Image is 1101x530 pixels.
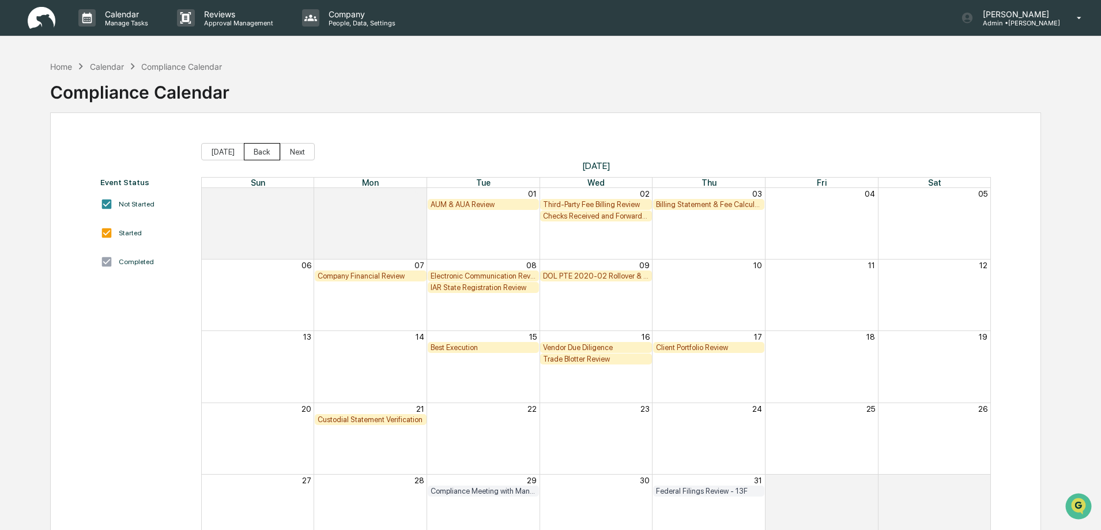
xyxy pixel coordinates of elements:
span: Sun [251,178,265,187]
a: 🖐️Preclearance [7,141,79,161]
div: Federal Filings Review - 13F [656,487,762,495]
p: Admin • [PERSON_NAME] [974,19,1060,27]
div: Start new chat [39,88,189,100]
button: 29 [527,476,537,485]
button: Start new chat [196,92,210,106]
button: 31 [754,476,762,485]
button: 04 [865,189,875,198]
span: Thu [702,178,717,187]
div: DOL PTE 2020-02 Rollover & IRA to IRA Account Review [543,272,649,280]
div: Started [119,229,142,237]
span: Attestations [95,145,143,157]
button: 18 [866,332,875,341]
button: 10 [753,261,762,270]
div: Event Status [100,178,190,187]
div: Third-Party Fee Billing Review [543,200,649,209]
button: 05 [978,189,987,198]
div: IAR State Registration Review [431,283,537,292]
span: Data Lookup [23,167,73,179]
div: We're available if you need us! [39,100,146,109]
div: Compliance Calendar [50,73,229,103]
button: 11 [868,261,875,270]
button: 30 [640,476,650,485]
span: [DATE] [201,160,991,171]
button: 03 [752,189,762,198]
button: 07 [414,261,424,270]
div: Completed [119,258,154,266]
button: [DATE] [201,143,244,160]
p: [PERSON_NAME] [974,9,1060,19]
div: 🖐️ [12,146,21,156]
p: Calendar [96,9,154,19]
button: 26 [978,404,987,414]
div: Custodial Statement Verification [318,415,424,424]
div: Client Portfolio Review [656,343,762,352]
div: Compliance Meeting with Management [431,487,537,495]
div: Best Execution [431,343,537,352]
button: 02 [978,476,987,485]
div: Home [50,62,72,72]
button: 09 [639,261,650,270]
div: Company Financial Review [318,272,424,280]
button: 25 [866,404,875,414]
div: Vendor Due Diligence [543,343,649,352]
div: 🔎 [12,168,21,178]
img: logo [28,7,55,29]
button: 15 [529,332,537,341]
button: 13 [303,332,311,341]
a: 🔎Data Lookup [7,163,77,183]
span: Tue [476,178,491,187]
div: Trade Blotter Review [543,355,649,363]
button: 19 [979,332,987,341]
div: AUM & AUA Review [431,200,537,209]
button: 01 [528,189,537,198]
div: Compliance Calendar [141,62,222,72]
p: How can we help? [12,24,210,43]
span: Preclearance [23,145,74,157]
button: 16 [642,332,650,341]
span: Pylon [115,196,139,204]
span: Wed [587,178,605,187]
button: 12 [979,261,987,270]
button: 02 [640,189,650,198]
button: 01 [866,476,875,485]
img: 1746055101610-c473b297-6a78-478c-a979-82029cc54cd1 [12,88,32,109]
p: Approval Management [195,19,279,27]
div: Electronic Communication Review [431,272,537,280]
div: Not Started [119,200,154,208]
button: 29 [301,189,311,198]
a: Powered byPylon [81,195,139,204]
button: 24 [752,404,762,414]
button: 21 [416,404,424,414]
iframe: Open customer support [1064,492,1095,523]
button: 27 [302,476,311,485]
button: 28 [414,476,424,485]
p: Manage Tasks [96,19,154,27]
button: Next [280,143,315,160]
button: 23 [640,404,650,414]
button: 17 [754,332,762,341]
div: Checks Received and Forwarded Log [543,212,649,220]
p: Reviews [195,9,279,19]
p: People, Data, Settings [319,19,401,27]
span: Sat [928,178,941,187]
button: 20 [301,404,311,414]
button: 30 [414,189,424,198]
button: 22 [527,404,537,414]
div: Billing Statement & Fee Calculations Report Review [656,200,762,209]
button: 06 [301,261,311,270]
a: 🗄️Attestations [79,141,148,161]
div: 🗄️ [84,146,93,156]
button: 14 [416,332,424,341]
span: Fri [817,178,827,187]
p: Company [319,9,401,19]
span: Mon [362,178,379,187]
div: Calendar [90,62,124,72]
button: Back [244,143,280,160]
button: 08 [526,261,537,270]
